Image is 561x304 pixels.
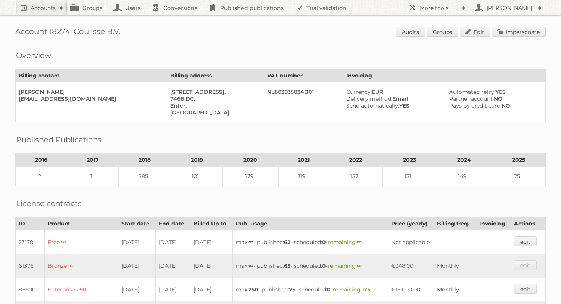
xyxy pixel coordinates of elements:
td: 61376 [16,254,45,278]
th: ID [16,217,45,230]
strong: ∞ [357,262,362,269]
div: [PERSON_NAME] [19,88,161,95]
td: 23178 [16,230,45,254]
strong: 175 [362,286,370,293]
strong: ∞ [248,262,253,269]
h1: Account 18274: Coulisse B.V. [15,27,546,38]
span: Send automatically: [346,102,399,109]
th: Billing contact [16,69,167,82]
th: Billed Up to [190,217,232,230]
span: Pays by credit card: [449,102,501,109]
strong: 75 [289,286,295,293]
td: 88500 [16,278,45,301]
th: 2025 [492,153,546,167]
a: Audits [396,27,425,37]
h2: Overview [16,50,51,61]
strong: 0 [322,239,326,246]
strong: ∞ [248,239,253,246]
th: 2018 [119,153,171,167]
td: €348,00 [388,254,434,278]
th: End date [155,217,190,230]
strong: 0 [327,286,331,293]
span: Currency: [346,88,372,95]
div: YES [346,102,440,109]
td: max: - published: - scheduled: - [232,230,388,254]
th: 2020 [222,153,278,167]
th: 2022 [329,153,383,167]
a: edit [514,284,537,294]
td: €16.000,00 [388,278,434,301]
th: 2019 [171,153,222,167]
th: Billing address [167,69,264,82]
td: 1 [67,167,119,186]
th: Price (yearly) [388,217,434,230]
strong: ∞ [357,239,362,246]
td: max: - published: - scheduled: - [232,254,388,278]
td: 157 [329,167,383,186]
td: 131 [382,167,436,186]
td: 385 [119,167,171,186]
a: Edit [460,27,490,37]
td: 119 [278,167,329,186]
h2: [PERSON_NAME] [485,4,534,12]
td: 101 [171,167,222,186]
h2: License contracts [16,198,82,209]
div: NO [449,102,539,109]
th: 2023 [382,153,436,167]
td: [DATE] [155,254,190,278]
a: Impersonate [492,27,546,37]
div: YES [449,88,539,95]
strong: 250 [248,286,258,293]
span: Partner account: [449,95,494,102]
a: Groups [427,27,458,37]
td: Monthly [434,278,476,301]
a: edit [514,260,537,270]
td: NL803035834B01 [264,82,343,122]
span: remaining: [333,286,370,293]
th: 2024 [436,153,492,167]
th: 2021 [278,153,329,167]
span: Automated retry: [449,88,495,95]
td: 75 [492,167,546,186]
div: [STREET_ADDRESS], [170,88,258,95]
th: VAT number [264,69,343,82]
th: Billing freq. [434,217,476,230]
h2: Published Publications [16,134,102,145]
th: 2017 [67,153,119,167]
td: 2 [16,167,67,186]
span: remaining: [328,239,362,246]
td: Free ∞ [44,230,118,254]
div: Enter, [170,102,258,109]
div: EUR [346,88,440,95]
td: [DATE] [118,230,155,254]
th: Product [44,217,118,230]
td: [DATE] [190,230,232,254]
td: Bronze ∞ [44,254,118,278]
div: 7468 DC, [170,95,258,102]
td: [DATE] [190,278,232,301]
strong: 65 [284,262,290,269]
h2: More tools [420,4,458,12]
td: 279 [222,167,278,186]
td: [DATE] [155,230,190,254]
div: Email [346,95,440,102]
div: [GEOGRAPHIC_DATA] [170,109,258,116]
th: Invoicing [476,217,511,230]
th: Invoicing [343,69,546,82]
span: Delivery method: [346,95,392,102]
td: [DATE] [190,254,232,278]
td: [DATE] [118,278,155,301]
div: NO [449,95,539,102]
th: Start date [118,217,155,230]
span: remaining: [328,262,362,269]
strong: 0 [322,262,326,269]
td: 149 [436,167,492,186]
th: 2016 [16,153,67,167]
td: Enterprise 250 [44,278,118,301]
div: [EMAIL_ADDRESS][DOMAIN_NAME] [19,95,161,102]
td: [DATE] [118,254,155,278]
th: Pub. usage [232,217,388,230]
h2: Accounts [31,4,56,12]
th: Actions [511,217,546,230]
td: Monthly [434,254,476,278]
